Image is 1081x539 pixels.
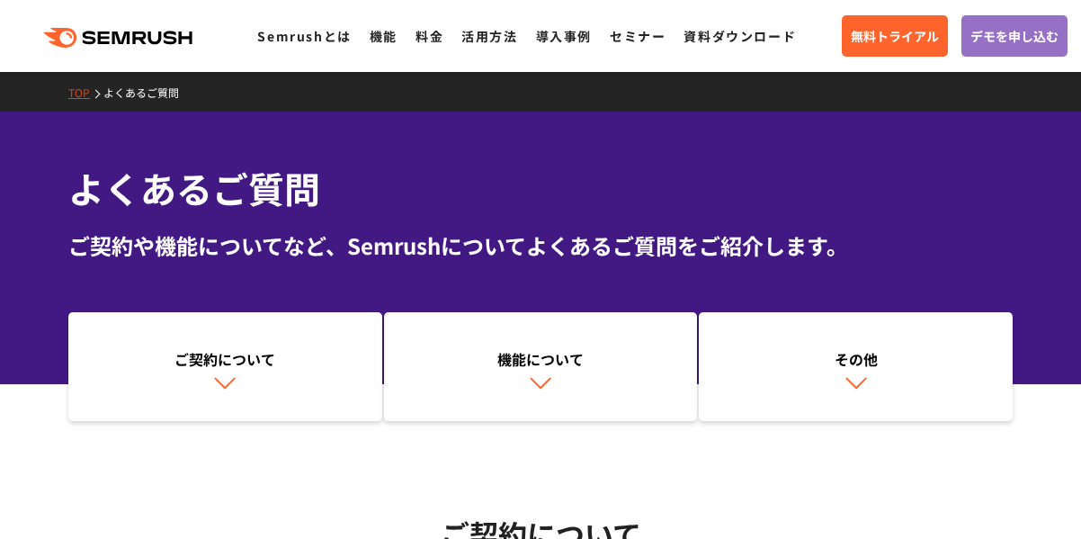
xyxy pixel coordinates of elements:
a: 活用方法 [461,27,517,45]
a: 導入事例 [536,27,592,45]
span: デモを申し込む [970,26,1059,46]
div: 機能について [393,348,689,370]
a: よくあるご質問 [103,85,192,100]
a: ご契約について [68,312,382,422]
a: TOP [68,85,103,100]
a: デモを申し込む [961,15,1068,57]
span: 無料トライアル [851,26,939,46]
a: その他 [699,312,1013,422]
div: その他 [708,348,1004,370]
a: 機能 [370,27,398,45]
div: ご契約や機能についてなど、Semrushについてよくあるご質問をご紹介します。 [68,229,1013,262]
h1: よくあるご質問 [68,162,1013,215]
a: 料金 [415,27,443,45]
a: Semrushとは [257,27,351,45]
a: 無料トライアル [842,15,948,57]
div: ご契約について [77,348,373,370]
a: セミナー [610,27,666,45]
a: 資料ダウンロード [683,27,796,45]
a: 機能について [384,312,698,422]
